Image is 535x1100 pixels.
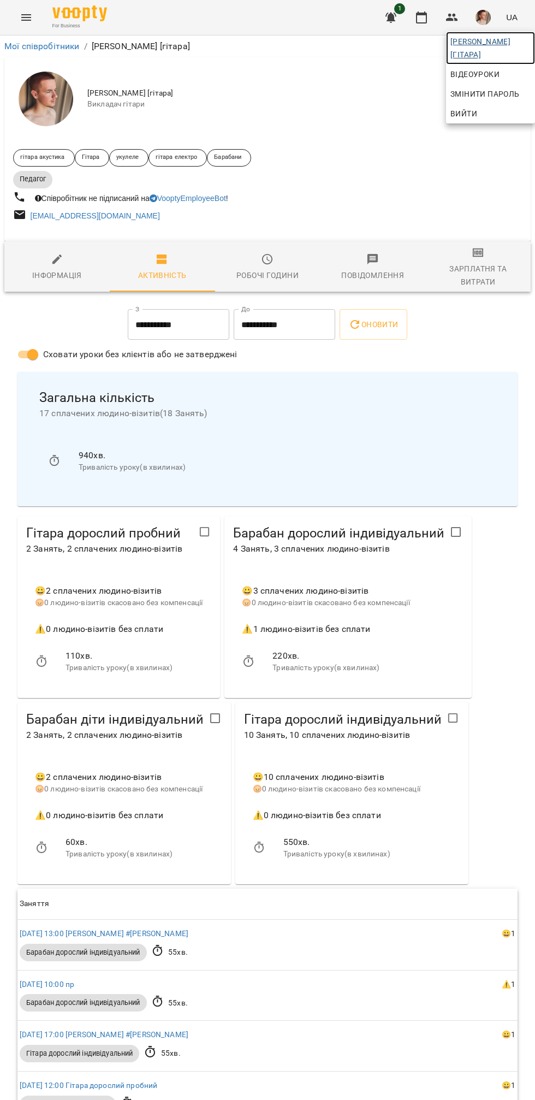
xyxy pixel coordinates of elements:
[450,35,531,61] span: [PERSON_NAME] [гітара]
[450,107,477,120] span: Вийти
[446,104,535,123] button: Вийти
[450,68,500,81] span: Відеоуроки
[446,64,504,84] a: Відеоуроки
[450,87,531,100] span: Змінити пароль
[446,32,535,64] a: [PERSON_NAME] [гітара]
[446,84,535,104] a: Змінити пароль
